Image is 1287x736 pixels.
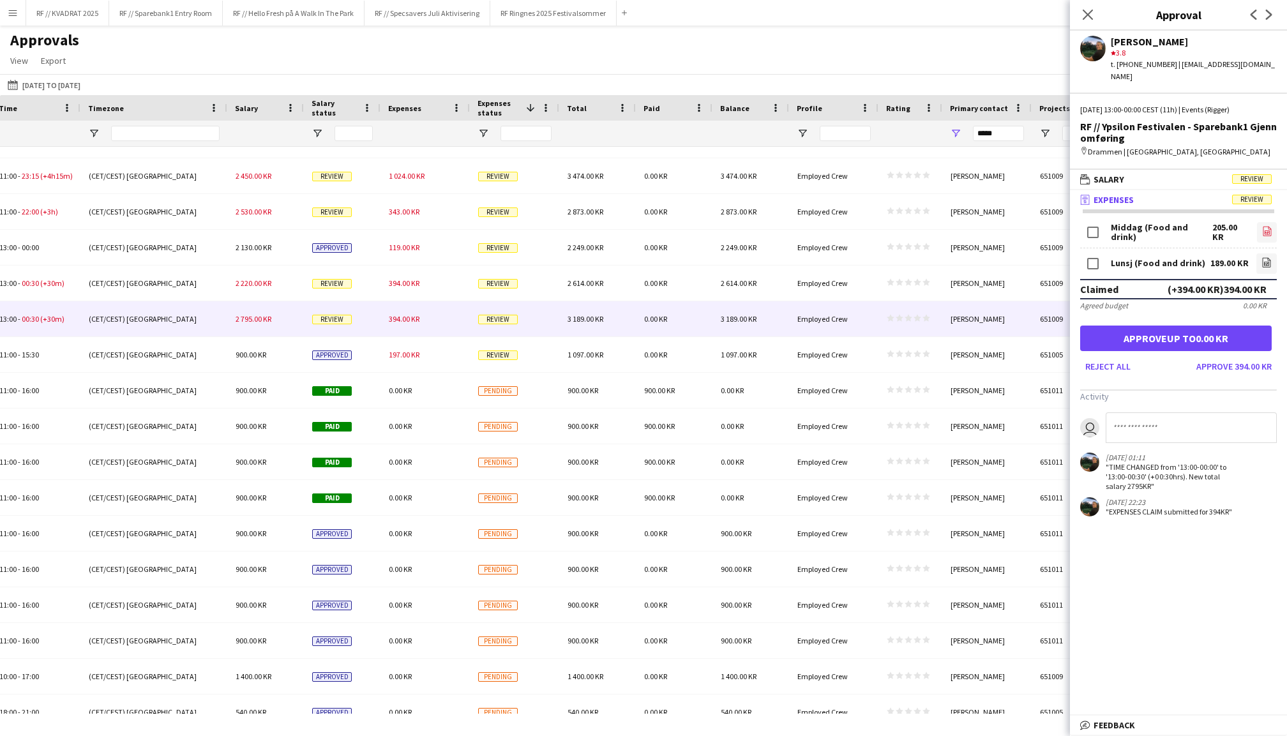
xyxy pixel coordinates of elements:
[88,103,124,113] span: Timezone
[478,386,518,396] span: Pending
[1070,716,1287,735] mat-expansion-panel-header: Feedback
[478,636,518,646] span: Pending
[721,457,744,467] span: 0.00 KR
[81,230,228,265] div: (CET/CEST) [GEOGRAPHIC_DATA]
[1032,158,1122,193] div: 651009
[1212,223,1249,242] div: 205.00 KR
[312,636,352,646] span: Approved
[1168,283,1267,296] div: (+394.00 KR) 394.00 KR
[18,636,20,645] span: -
[236,386,266,395] span: 900.00 KR
[389,636,412,645] span: 0.00 KR
[721,421,744,431] span: 0.00 KR
[18,278,20,288] span: -
[478,493,518,503] span: Pending
[22,386,39,395] span: 16:00
[721,314,756,324] span: 3 189.00 KR
[1039,128,1051,139] button: Open Filter Menu
[81,552,228,587] div: (CET/CEST) [GEOGRAPHIC_DATA]
[22,243,39,252] span: 00:00
[721,636,751,645] span: 900.00 KR
[644,207,667,216] span: 0.00 KR
[943,373,1032,408] div: [PERSON_NAME]
[389,421,412,431] span: 0.00 KR
[22,350,39,359] span: 15:30
[943,444,1032,479] div: [PERSON_NAME]
[568,386,598,395] span: 900.00 KR
[389,386,412,395] span: 0.00 KR
[1106,507,1232,516] div: "EXPENSES CLAIM submitted for 394KR"
[721,171,756,181] span: 3 474.00 KR
[236,707,266,717] span: 540.00 KR
[388,103,421,113] span: Expenses
[797,529,848,538] span: Employed Crew
[943,301,1032,336] div: [PERSON_NAME]
[644,600,667,610] span: 0.00 KR
[797,386,848,395] span: Employed Crew
[568,707,598,717] span: 540.00 KR
[312,458,352,467] span: Paid
[1191,356,1277,377] button: Approve 394.00 KR
[721,243,756,252] span: 2 249.00 KR
[1032,444,1122,479] div: 651011
[40,207,58,216] span: (+3h)
[1032,516,1122,551] div: 651011
[568,314,603,324] span: 3 189.00 KR
[1080,497,1099,516] app-user-avatar: Christian Smelhus
[22,421,39,431] span: 16:00
[886,103,910,113] span: Rating
[22,278,39,288] span: 00:30
[81,194,228,229] div: (CET/CEST) [GEOGRAPHIC_DATA]
[1032,230,1122,265] div: 651009
[1032,587,1122,622] div: 651011
[22,529,39,538] span: 16:00
[40,278,64,288] span: (+30m)
[644,707,667,717] span: 0.00 KR
[109,1,223,26] button: RF // Sparebank1 Entry Room
[644,421,675,431] span: 900.00 KR
[721,672,756,681] span: 1 400.00 KR
[236,171,271,181] span: 2 450.00 KR
[312,128,323,139] button: Open Filter Menu
[312,708,352,717] span: Approved
[236,314,271,324] span: 2 795.00 KR
[81,409,228,444] div: (CET/CEST) [GEOGRAPHIC_DATA]
[568,529,598,538] span: 900.00 KR
[478,350,518,360] span: Review
[644,350,667,359] span: 0.00 KR
[312,315,352,324] span: Review
[389,529,412,538] span: 0.00 KR
[36,52,71,69] a: Export
[18,243,20,252] span: -
[1039,103,1070,113] span: Projects
[312,279,352,289] span: Review
[568,600,598,610] span: 900.00 KR
[22,707,39,717] span: 21:00
[943,337,1032,372] div: [PERSON_NAME]
[478,128,489,139] button: Open Filter Menu
[18,672,20,681] span: -
[943,587,1032,622] div: [PERSON_NAME]
[973,126,1024,141] input: Primary contact Filter Input
[111,126,220,141] input: Timezone Filter Input
[389,207,419,216] span: 343.00 KR
[236,278,271,288] span: 2 220.00 KR
[1032,409,1122,444] div: 651011
[950,128,961,139] button: Open Filter Menu
[568,243,603,252] span: 2 249.00 KR
[312,529,352,539] span: Approved
[943,659,1032,694] div: [PERSON_NAME]
[797,421,848,431] span: Employed Crew
[236,529,266,538] span: 900.00 KR
[22,672,39,681] span: 17:00
[1080,121,1277,144] div: RF // Ypsilon Festivalen - Sparebank1 Gjennomføring
[389,278,419,288] span: 394.00 KR
[1062,126,1113,141] input: Projects Filter Input
[236,243,271,252] span: 2 130.00 KR
[797,493,848,502] span: Employed Crew
[568,207,603,216] span: 2 873.00 KR
[22,600,39,610] span: 16:00
[797,314,848,324] span: Employed Crew
[18,421,20,431] span: -
[1094,194,1134,206] span: Expenses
